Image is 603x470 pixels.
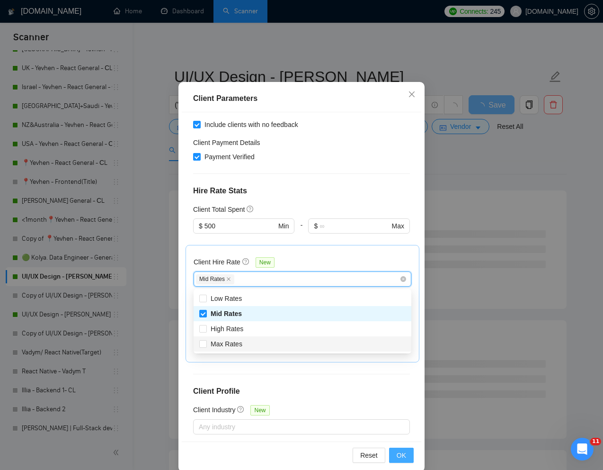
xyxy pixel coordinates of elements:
span: New [256,257,275,268]
span: OK [397,450,406,461]
h5: Client Total Spent [193,204,245,215]
span: Low Rates [211,295,242,302]
h5: Client Industry [193,405,235,415]
span: question-circle [247,205,254,213]
span: Max [392,221,404,231]
span: $ [199,221,203,231]
span: Mid Rates [196,274,234,284]
button: Reset [353,448,385,463]
span: 11 [590,438,601,445]
span: High Rates [211,325,243,333]
button: OK [389,448,414,463]
input: ∞ [319,221,390,231]
span: $ [314,221,318,231]
h4: Client Profile [193,386,410,397]
span: close [226,277,231,281]
h5: Client Hire Rate [194,257,240,267]
span: question-circle [237,406,245,413]
iframe: Intercom live chat [571,438,594,461]
span: question-circle [242,258,250,265]
input: 0 [204,221,276,231]
h4: Client Payment Details [193,137,260,148]
span: Reset [360,450,378,461]
button: Close [399,82,425,108]
div: - [294,218,308,245]
span: Payment Verified [201,152,258,162]
span: New [250,405,269,416]
span: Min [278,221,289,231]
span: Mid Rates [211,310,242,317]
span: Include clients with no feedback [201,119,302,130]
h4: Hire Rate Stats [193,185,410,197]
span: close-circle [400,276,406,282]
span: close [408,90,416,98]
div: Client Parameters [193,93,410,104]
span: Max Rates [211,340,242,348]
